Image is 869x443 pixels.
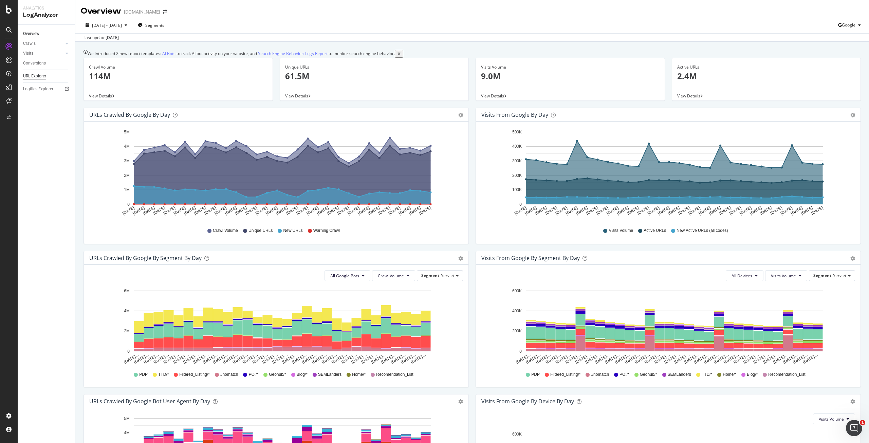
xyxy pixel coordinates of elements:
[702,372,712,377] span: TTD/*
[318,372,341,377] span: SEMLanders
[352,372,366,377] span: Home/*
[512,329,522,334] text: 200K
[606,205,620,216] text: [DATE]
[640,372,657,377] span: Geohub/*
[138,20,164,31] button: Segments
[234,205,248,216] text: [DATE]
[152,205,166,216] text: [DATE]
[688,205,701,216] text: [DATE]
[677,70,856,82] p: 2.4M
[616,205,630,216] text: [DATE]
[747,372,758,377] span: Blog/*
[550,372,580,377] span: Filtered_Listing/*
[458,256,463,261] div: gear
[850,399,855,404] div: gear
[23,60,70,67] a: Conversions
[771,273,796,279] span: Visits Volume
[524,205,538,216] text: [DATE]
[395,50,403,58] button: close banner
[575,205,589,216] text: [DATE]
[23,86,53,93] div: Logfiles Explorer
[357,205,371,216] text: [DATE]
[23,11,70,19] div: LogAnalyzer
[708,205,722,216] text: [DATE]
[846,420,862,436] iframe: Intercom live chat
[255,205,268,216] text: [DATE]
[388,205,401,216] text: [DATE]
[88,50,395,58] div: We introduced 2 new report templates: to track AI bot activity on your website, and to monitor se...
[458,113,463,117] div: gear
[668,372,691,377] span: SEMLanders
[677,228,728,234] span: New Active URLs (all codes)
[92,22,122,28] span: [DATE] - [DATE]
[813,413,855,424] button: Visits Volume
[833,273,846,278] span: Servlet
[519,202,522,207] text: 0
[609,228,633,234] span: Visits Volume
[770,205,783,216] text: [DATE]
[248,372,258,377] span: POI/*
[23,40,63,47] a: Crawls
[275,205,289,216] text: [DATE]
[555,205,568,216] text: [DATE]
[512,309,522,313] text: 400K
[376,372,413,377] span: Recomendation_List
[89,398,210,405] div: URLs Crawled by Google bot User Agent By Day
[81,5,121,17] div: Overview
[330,273,359,279] span: All Google Bots
[534,205,548,216] text: [DATE]
[790,205,803,216] text: [DATE]
[512,130,522,134] text: 500K
[296,205,309,216] text: [DATE]
[23,30,70,37] a: Overview
[458,399,463,404] div: gear
[565,205,578,216] text: [DATE]
[285,64,464,70] div: Unique URLs
[842,22,855,28] span: Google
[124,130,130,134] text: 5M
[285,70,464,82] p: 61.5M
[89,287,461,365] svg: A chart.
[124,159,130,163] text: 3M
[132,205,146,216] text: [DATE]
[89,70,267,82] p: 114M
[89,255,202,261] div: URLs Crawled by Google By Segment By Day
[124,173,130,178] text: 2M
[81,22,132,29] button: [DATE] - [DATE]
[512,289,522,293] text: 600K
[193,205,207,216] text: [DATE]
[122,205,135,216] text: [DATE]
[626,205,640,216] text: [DATE]
[441,273,454,278] span: Servlet
[657,205,670,216] text: [DATE]
[325,270,370,281] button: All Google Bots
[124,416,130,421] text: 5M
[677,64,856,70] div: Active URLs
[145,22,164,28] span: Segments
[313,228,340,234] span: Warning Crawl
[89,64,267,70] div: Crawl Volume
[23,30,39,37] div: Overview
[512,188,522,192] text: 100K
[89,127,461,221] svg: A chart.
[678,205,691,216] text: [DATE]
[585,205,599,216] text: [DATE]
[367,205,381,216] text: [DATE]
[183,205,197,216] text: [DATE]
[127,349,130,354] text: 0
[316,205,330,216] text: [DATE]
[306,205,319,216] text: [DATE]
[372,270,415,281] button: Crawl Volume
[595,205,609,216] text: [DATE]
[244,205,258,216] text: [DATE]
[860,420,865,425] span: 1
[726,270,763,281] button: All Devices
[512,432,522,437] text: 600K
[819,416,844,422] span: Visits Volume
[84,50,861,58] div: info banner
[591,372,609,377] span: #nomatch
[749,205,763,216] text: [DATE]
[768,372,805,377] span: Recomendation_List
